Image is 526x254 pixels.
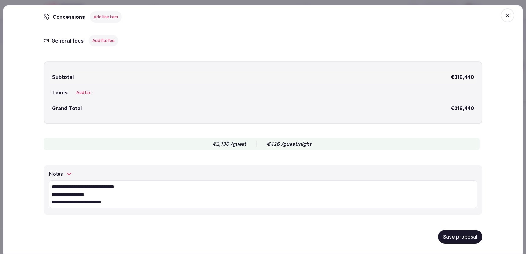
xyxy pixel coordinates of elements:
[49,170,63,178] h2: Notes
[49,89,68,96] h3: Taxes
[49,37,89,44] h3: General fees
[281,141,311,147] span: /guest/night
[89,35,118,46] button: Add flat fee
[73,87,95,98] button: Add tax
[90,11,122,23] button: Add line item
[230,141,246,147] span: /guest
[451,104,477,112] span: €319,440
[213,140,246,148] div: €2,130
[49,104,82,112] span: Grand Total
[451,73,477,81] span: €319,440
[438,230,482,244] button: Save proposal
[49,73,74,81] span: Subtotal
[267,140,311,148] div: €426
[50,13,91,21] h3: Concessions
